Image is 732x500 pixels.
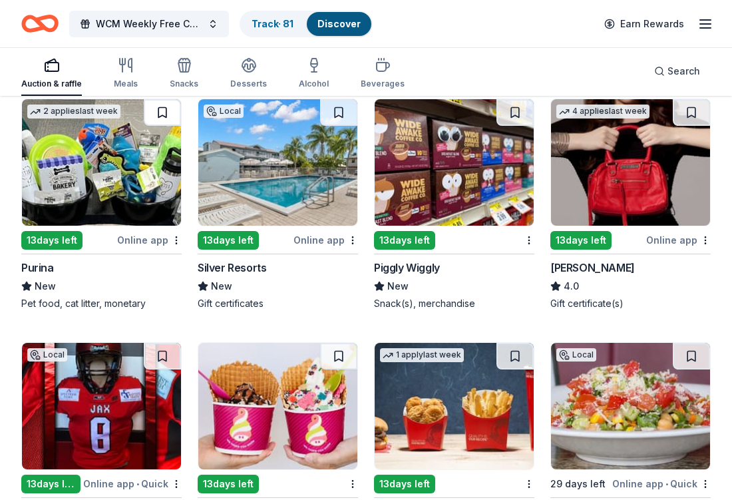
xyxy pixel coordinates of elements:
[83,475,182,492] div: Online app Quick
[198,99,358,310] a: Image for Silver ResortsLocal13days leftOnline appSilver ResortsNewGift certificates
[230,79,267,89] div: Desserts
[21,231,83,250] div: 13 days left
[204,105,244,118] div: Local
[198,260,266,276] div: Silver Resorts
[299,79,329,89] div: Alcohol
[374,297,534,310] div: Snack(s), merchandise
[550,231,612,250] div: 13 days left
[374,475,435,493] div: 13 days left
[380,348,464,362] div: 1 apply last week
[96,16,202,32] span: WCM Weekly Free Community Bingo [GEOGRAPHIC_DATA] [US_STATE]
[22,343,181,469] img: Image for Jacksonville Sharks
[293,232,358,248] div: Online app
[114,79,138,89] div: Meals
[556,348,596,362] div: Local
[22,99,181,226] img: Image for Purina
[21,52,82,96] button: Auction & raffle
[387,278,409,294] span: New
[21,297,182,310] div: Pet food, cat litter, monetary
[374,231,435,250] div: 13 days left
[374,99,534,310] a: Image for Piggly Wiggly13days leftPiggly WigglyNewSnack(s), merchandise
[299,52,329,96] button: Alcohol
[21,99,182,310] a: Image for Purina2 applieslast week13days leftOnline appPurinaNewPet food, cat litter, monetary
[170,79,198,89] div: Snacks
[21,475,81,493] div: 13 days left
[211,278,232,294] span: New
[136,479,139,489] span: •
[646,232,711,248] div: Online app
[361,52,405,96] button: Beverages
[550,260,635,276] div: [PERSON_NAME]
[667,63,700,79] span: Search
[551,343,710,469] img: Image for Rapoport's Restaurant Group
[374,260,440,276] div: Piggly Wiggly
[550,297,711,310] div: Gift certificate(s)
[170,52,198,96] button: Snacks
[556,105,649,119] div: 4 applies last week
[612,475,711,492] div: Online app Quick
[317,18,361,29] a: Discover
[198,297,358,310] div: Gift certificates
[198,99,357,226] img: Image for Silver Resorts
[240,11,373,37] button: Track· 81Discover
[643,58,711,85] button: Search
[198,475,259,493] div: 13 days left
[252,18,293,29] a: Track· 81
[21,79,82,89] div: Auction & raffle
[21,260,54,276] div: Purina
[596,12,692,36] a: Earn Rewards
[550,99,711,310] a: Image for Jacki Easlick4 applieslast week13days leftOnline app[PERSON_NAME]4.0Gift certificate(s)
[114,52,138,96] button: Meals
[375,343,534,469] img: Image for Wendy's
[21,8,59,39] a: Home
[117,232,182,248] div: Online app
[198,231,259,250] div: 13 days left
[69,11,229,37] button: WCM Weekly Free Community Bingo [GEOGRAPHIC_DATA] [US_STATE]
[35,278,56,294] span: New
[564,278,579,294] span: 4.0
[375,99,534,226] img: Image for Piggly Wiggly
[550,476,606,492] div: 29 days left
[27,348,67,362] div: Local
[361,79,405,89] div: Beverages
[27,105,120,119] div: 2 applies last week
[665,479,668,489] span: •
[551,99,710,226] img: Image for Jacki Easlick
[198,343,357,469] img: Image for Menchie's Frozen Yogurt
[230,52,267,96] button: Desserts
